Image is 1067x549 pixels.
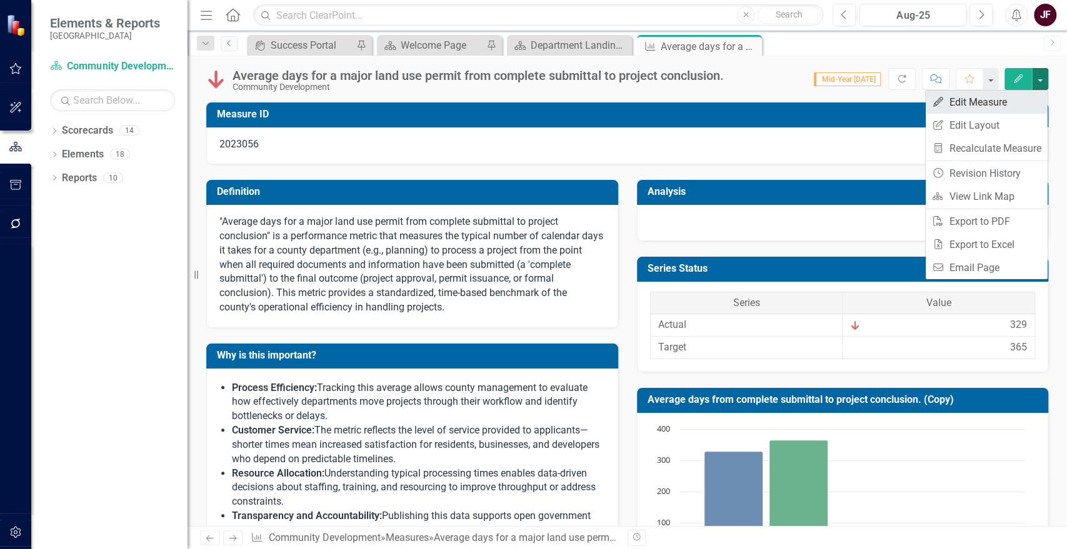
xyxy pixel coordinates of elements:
div: Average days for a major land use permit from complete submittal to project conclusion. [434,532,823,543]
strong: Process Efficiency: [232,382,317,393]
text: 200 [657,485,670,497]
a: Reports [62,171,97,185]
text: 300 [657,454,670,465]
button: JF [1034,4,1056,26]
a: Scorecards [62,124,113,138]
text: 400 [657,423,670,434]
a: Success Portal [250,37,353,53]
h3: Definition [217,186,612,197]
button: Search [758,6,820,24]
div: 2023056 [206,127,1048,165]
div: Average days for a major land use permit from complete submittal to project conclusion. [661,39,759,54]
img: Below Plan [206,69,226,89]
div: 365 [1010,340,1027,355]
h3: Why is this important? [217,350,612,361]
a: Community Development [269,532,381,543]
input: Search ClearPoint... [253,4,823,26]
strong: Transparency and Accountability: [232,510,382,522]
strong: Resource Allocation: [232,467,324,479]
a: Welcome Page [380,37,483,53]
a: Export to PDF [926,210,1048,233]
a: Edit Measure [926,91,1048,114]
strong: Customer Service: [232,424,314,436]
p: "Average days for a major land use permit from complete submittal to project conclusion" is a per... [219,215,605,315]
div: 329 [1010,318,1027,332]
input: Search Below... [50,89,175,111]
div: 14 [119,126,139,136]
div: 18 [110,149,130,160]
div: Success Portal [271,37,353,53]
img: ClearPoint Strategy [6,14,29,36]
th: Value [843,292,1035,314]
td: Actual [650,314,843,337]
p: The metric reflects the level of service provided to applicants—shorter times mean increased sati... [232,423,605,467]
a: Edit Layout [926,114,1048,137]
a: Community Development [50,59,175,74]
div: 10 [103,172,123,183]
span: Elements & Reports [50,16,160,31]
div: Average days for a major land use permit from complete submittal to project conclusion. [233,69,724,82]
p: Understanding typical processing times enables data-driven decisions about staffing, training, an... [232,467,605,510]
h3: Measure ID [217,109,1042,120]
small: [GEOGRAPHIC_DATA] [50,31,160,41]
div: » » [251,531,618,545]
a: Revision History [926,162,1048,185]
h3: Series Status [648,263,888,274]
a: Recalculate Measure [926,137,1048,160]
a: Department Landing Page [510,37,629,53]
img: Below Plan [850,320,860,330]
div: Department Landing Page [531,37,629,53]
a: Email Page [926,256,1048,279]
h3: Analysis [648,186,843,197]
div: Community Development [233,82,724,92]
th: Series [650,292,843,314]
a: Export to Excel [926,233,1048,256]
span: Search [776,9,803,19]
h3: Average days from complete submittal to project conclusion. (Copy) [648,394,1043,405]
a: Measures [386,532,429,543]
a: View Link Map [926,185,1048,208]
button: Aug-25 [859,4,966,26]
p: Tracking this average allows county management to evaluate how effectively departments move proje... [232,381,605,424]
div: Aug-25 [864,8,962,23]
div: Welcome Page [401,37,483,53]
span: Mid-Year [DATE] [814,72,881,86]
a: Elements [62,147,104,162]
td: Target [650,337,843,359]
text: 100 [657,517,670,528]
